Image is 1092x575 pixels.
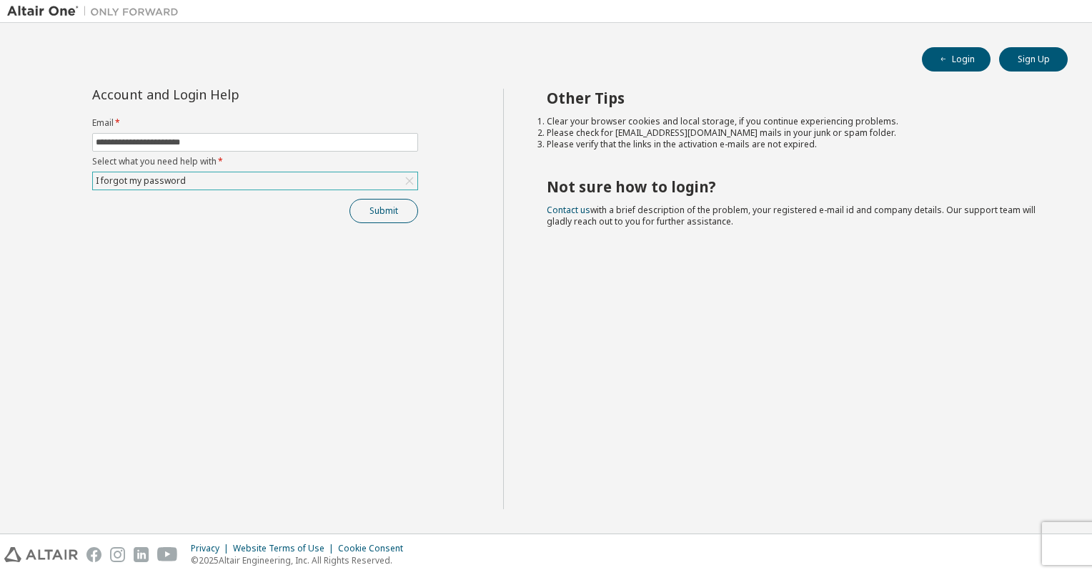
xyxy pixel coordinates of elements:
button: Submit [349,199,418,223]
a: Contact us [547,204,590,216]
span: with a brief description of the problem, your registered e-mail id and company details. Our suppo... [547,204,1036,227]
button: Sign Up [999,47,1068,72]
div: I forgot my password [93,172,417,190]
img: youtube.svg [157,547,178,562]
li: Please check for [EMAIL_ADDRESS][DOMAIN_NAME] mails in your junk or spam folder. [547,127,1043,139]
h2: Other Tips [547,89,1043,107]
h2: Not sure how to login? [547,177,1043,196]
div: I forgot my password [94,173,188,189]
img: facebook.svg [86,547,101,562]
button: Login [922,47,991,72]
div: Website Terms of Use [233,543,338,554]
div: Privacy [191,543,233,554]
label: Select what you need help with [92,156,418,167]
div: Cookie Consent [338,543,412,554]
img: Altair One [7,4,186,19]
p: © 2025 Altair Engineering, Inc. All Rights Reserved. [191,554,412,566]
li: Clear your browser cookies and local storage, if you continue experiencing problems. [547,116,1043,127]
img: altair_logo.svg [4,547,78,562]
div: Account and Login Help [92,89,353,100]
li: Please verify that the links in the activation e-mails are not expired. [547,139,1043,150]
img: instagram.svg [110,547,125,562]
img: linkedin.svg [134,547,149,562]
label: Email [92,117,418,129]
